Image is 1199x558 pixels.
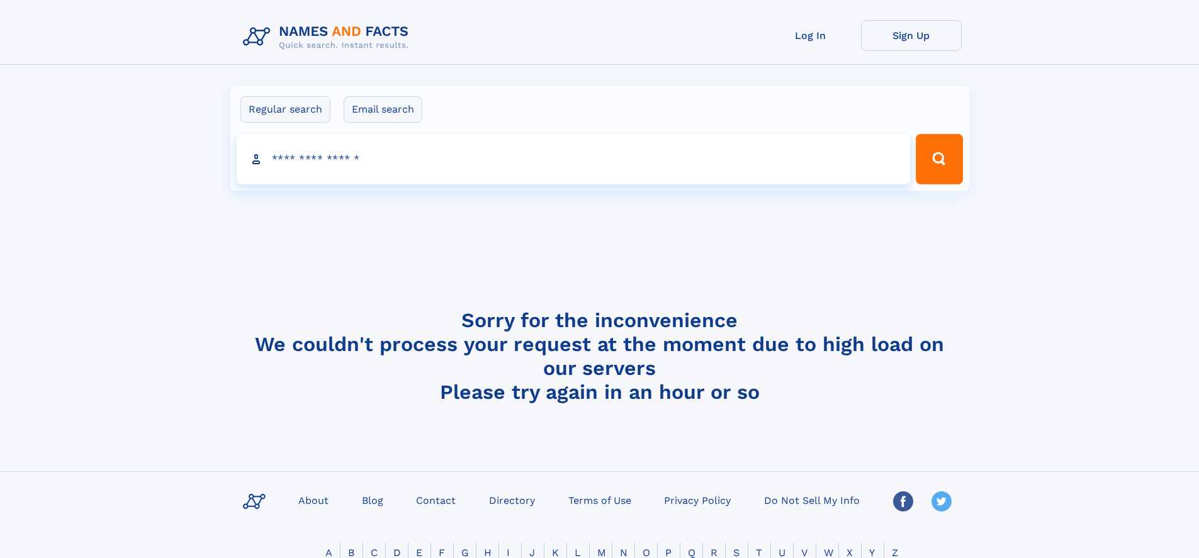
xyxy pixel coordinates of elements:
label: Regular search [240,96,330,123]
a: Contact [411,491,461,509]
button: Search Button [916,134,962,184]
a: Privacy Policy [659,491,736,509]
a: Sign Up [861,20,962,51]
h4: Sorry for the inconvenience We couldn't process your request at the moment due to high load on ou... [238,308,962,404]
a: About [293,491,334,509]
a: Blog [357,491,388,509]
img: Twitter [932,491,952,511]
input: search input [237,134,911,184]
label: Email search [344,96,422,123]
img: Logo Names and Facts [238,20,419,54]
img: Facebook [893,491,913,511]
a: Log In [760,20,861,51]
a: Terms of Use [563,491,636,509]
a: Do Not Sell My Info [759,491,865,509]
a: Directory [484,491,540,509]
